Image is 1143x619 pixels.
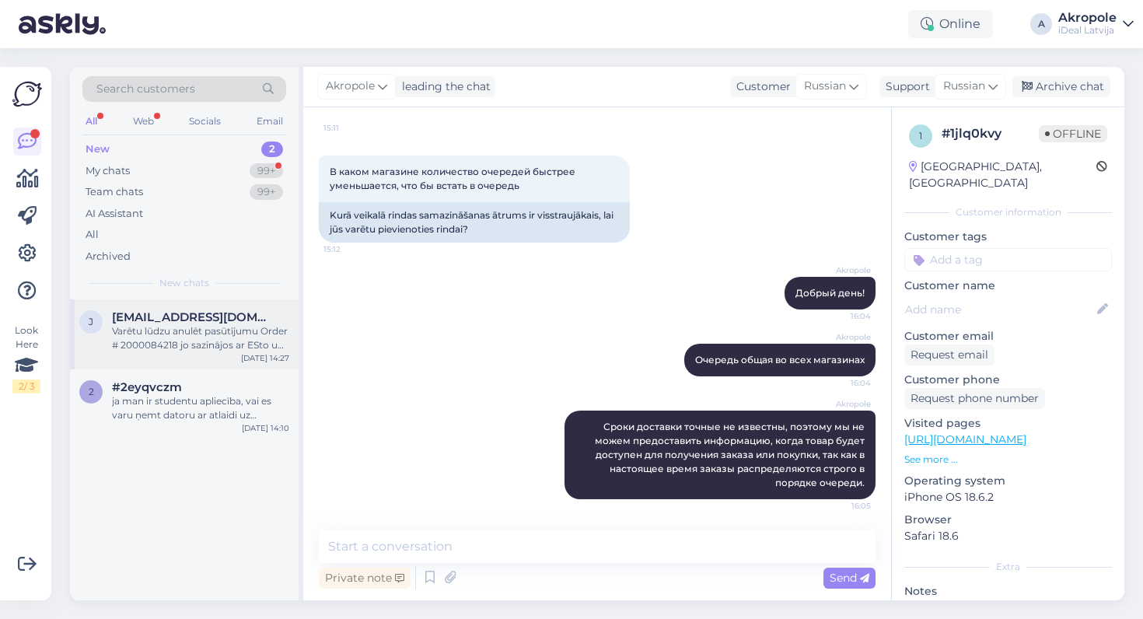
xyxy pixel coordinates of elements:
[12,379,40,393] div: 2 / 3
[319,568,411,589] div: Private note
[130,111,157,131] div: Web
[904,415,1112,432] p: Visited pages
[112,380,182,394] span: #2eyqvczm
[813,310,871,322] span: 16:04
[904,432,1026,446] a: [URL][DOMAIN_NAME]
[86,206,143,222] div: AI Assistant
[96,81,195,97] span: Search customers
[86,227,99,243] div: All
[695,354,865,365] span: Очередь общая во всех магазинах
[904,388,1045,409] div: Request phone number
[904,344,994,365] div: Request email
[253,111,286,131] div: Email
[112,394,289,422] div: ja man ir studentu apliecība, vai es varu ņemt datoru ar atlaidi uz nomaksu tēta vārdā, jo man na...
[250,163,283,179] div: 99+
[813,377,871,389] span: 16:04
[904,560,1112,574] div: Extra
[904,278,1112,294] p: Customer name
[904,453,1112,467] p: See more ...
[904,512,1112,528] p: Browser
[795,287,865,299] span: Добрый день!
[1058,24,1117,37] div: iDeal Latvija
[904,473,1112,489] p: Operating system
[89,316,93,327] span: j
[804,78,846,95] span: Russian
[396,79,491,95] div: leading the chat
[1012,76,1110,97] div: Archive chat
[830,571,869,585] span: Send
[242,422,289,434] div: [DATE] 14:10
[909,159,1096,191] div: [GEOGRAPHIC_DATA], [GEOGRAPHIC_DATA]
[595,421,867,488] span: Сроки доставки точные не известны, поэтому мы не можем предоставить информацию, когда товар будет...
[86,163,130,179] div: My chats
[112,310,274,324] span: j.puncule@inbox.lv
[904,248,1112,271] input: Add a tag
[86,142,110,157] div: New
[86,249,131,264] div: Archived
[879,79,930,95] div: Support
[186,111,224,131] div: Socials
[323,122,382,134] span: 15:11
[326,78,375,95] span: Akropole
[730,79,791,95] div: Customer
[905,301,1094,318] input: Add name
[86,184,143,200] div: Team chats
[12,79,42,109] img: Askly Logo
[241,352,289,364] div: [DATE] 14:27
[904,528,1112,544] p: Safari 18.6
[813,264,871,276] span: Akropole
[323,243,382,255] span: 15:12
[89,386,94,397] span: 2
[813,331,871,343] span: Akropole
[904,328,1112,344] p: Customer email
[1030,13,1052,35] div: A
[904,372,1112,388] p: Customer phone
[904,583,1112,600] p: Notes
[904,489,1112,505] p: iPhone OS 18.6.2
[1039,125,1107,142] span: Offline
[12,323,40,393] div: Look Here
[813,398,871,410] span: Akropole
[159,276,209,290] span: New chats
[319,202,630,243] div: Kurā veikalā rindas samazināšanas ātrums ir visstraujākais, lai jūs varētu pievienoties rindai?
[1058,12,1134,37] a: AkropoleiDeal Latvija
[919,130,922,142] span: 1
[250,184,283,200] div: 99+
[942,124,1039,143] div: # 1jlq0kvy
[908,10,993,38] div: Online
[904,229,1112,245] p: Customer tags
[261,142,283,157] div: 2
[904,205,1112,219] div: Customer information
[813,500,871,512] span: 16:05
[943,78,985,95] span: Russian
[330,166,578,191] span: В каком магазине количество очередей быстрее уменьшается, что бы встать в очередь
[82,111,100,131] div: All
[1058,12,1117,24] div: Akropole
[112,324,289,352] div: Varētu lūdzu anulēt pasūtījumu Order # 2000084218 jo sazinājos ar ESto un negribu ar viņiem sadar...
